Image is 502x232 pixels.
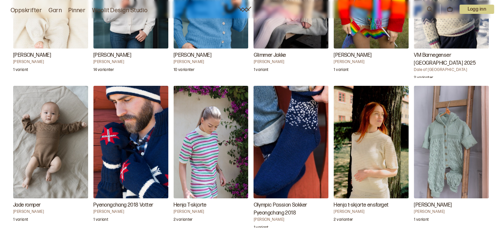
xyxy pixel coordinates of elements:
p: Logg inn [459,5,494,14]
a: Pinner [68,6,85,15]
p: 10 varianter [174,67,194,74]
h3: VM Barnegenser [GEOGRAPHIC_DATA] 2025 [414,51,489,67]
a: Olympic Passion Sokker Pyeongchang 2018 [253,86,328,228]
img: Brit Frafjord ØrstavikRuby Heldress [414,86,489,198]
a: Henja T-skjorte [174,86,249,228]
h4: [PERSON_NAME] [13,59,88,65]
h4: [PERSON_NAME] [174,59,249,65]
img: Brit Frafjord ØrstavikJade romper [13,86,88,198]
a: Pyenongchang 2018 Votter [93,86,168,228]
h3: Pyenongchang 2018 Votter [93,201,168,209]
a: Woolit [238,7,251,12]
h3: [PERSON_NAME] [414,201,489,209]
p: 1 variant [414,217,429,224]
h3: Henja t-skjorte ensfarget [334,201,409,209]
p: 1 variant [93,217,108,224]
h4: [PERSON_NAME] [13,209,88,215]
h3: [PERSON_NAME] [93,51,168,59]
h3: Olympic Passion Sokker Pyeongchang 2018 [253,201,328,217]
img: Iselin HafseldHenja t-skjorte ensfarget [334,86,409,198]
h3: [PERSON_NAME] [334,51,409,59]
img: Dale GarnOlympic Passion Sokker Pyeongchang 2018 [253,86,328,198]
p: 2 varianter [414,75,433,82]
a: Jade romper [13,86,88,228]
p: 1 variant [334,67,349,74]
p: 1 variant [13,67,28,74]
p: 14 varianter [93,67,114,74]
h3: Jade romper [13,201,88,209]
p: 1 variant [253,67,268,74]
h4: [PERSON_NAME] [174,209,249,215]
img: Iselin HafseldHenja T-skjorte [174,86,249,198]
h4: Dale of [GEOGRAPHIC_DATA] [414,67,489,73]
h4: [PERSON_NAME] [334,59,409,65]
h3: Henja T-skjorte [174,201,249,209]
h4: [PERSON_NAME] [334,209,409,215]
h3: Glimmer Jakke [253,51,328,59]
h4: [PERSON_NAME] [93,209,168,215]
p: 2 varianter [174,217,193,224]
a: Henja t-skjorte ensfarget [334,86,409,228]
a: Oppskrifter [11,6,42,15]
p: 2 varianter [334,217,353,224]
a: Ruby Heldress [414,86,489,228]
button: User dropdown [459,5,494,14]
p: 1 variant [253,225,268,232]
a: Garn [49,6,62,15]
p: 1 variant [13,217,28,224]
h4: [PERSON_NAME] [253,217,328,222]
a: Woolit Design Studio [92,6,148,15]
h4: [PERSON_NAME] [253,59,328,65]
img: Dale GarnPyenongchang 2018 Votter [93,86,168,198]
h4: [PERSON_NAME] [414,209,489,215]
h3: [PERSON_NAME] [174,51,249,59]
h4: [PERSON_NAME] [93,59,168,65]
h3: [PERSON_NAME] [13,51,88,59]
